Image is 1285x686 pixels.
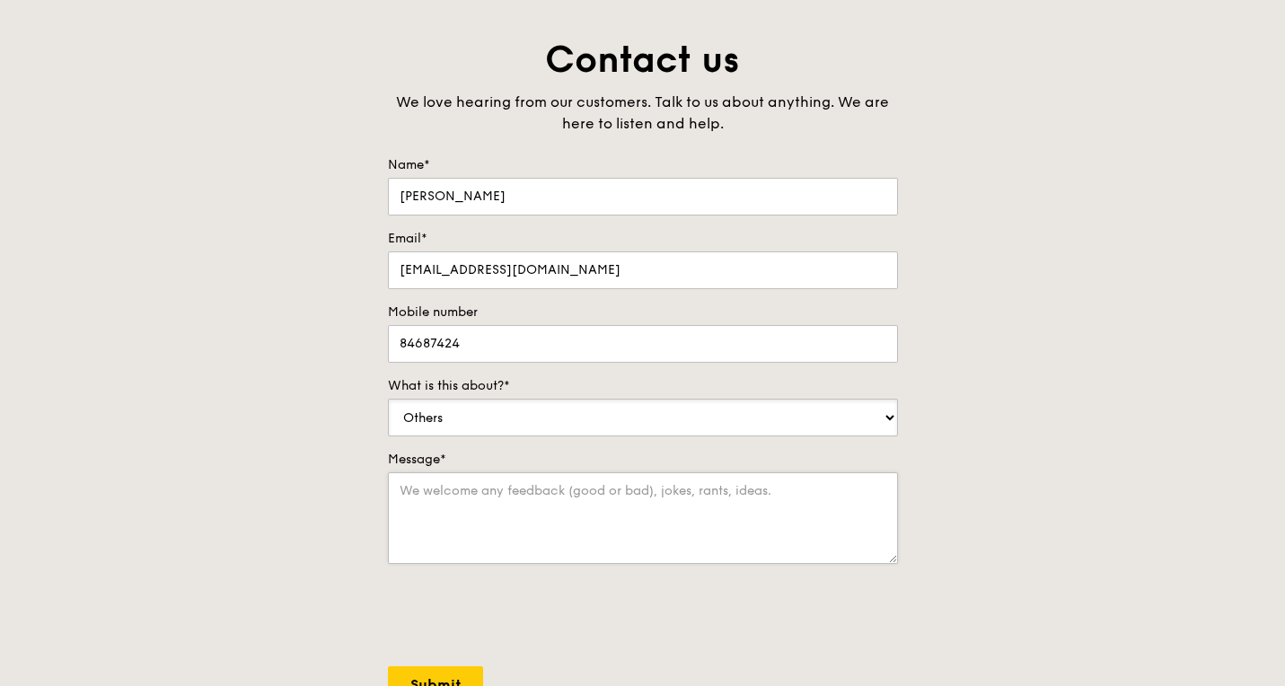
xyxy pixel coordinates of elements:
label: Mobile number [388,303,898,321]
label: Email* [388,230,898,248]
h1: Contact us [388,36,898,84]
label: What is this about?* [388,377,898,395]
iframe: reCAPTCHA [388,582,661,652]
div: We love hearing from our customers. Talk to us about anything. We are here to listen and help. [388,92,898,135]
label: Message* [388,451,898,469]
label: Name* [388,156,898,174]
